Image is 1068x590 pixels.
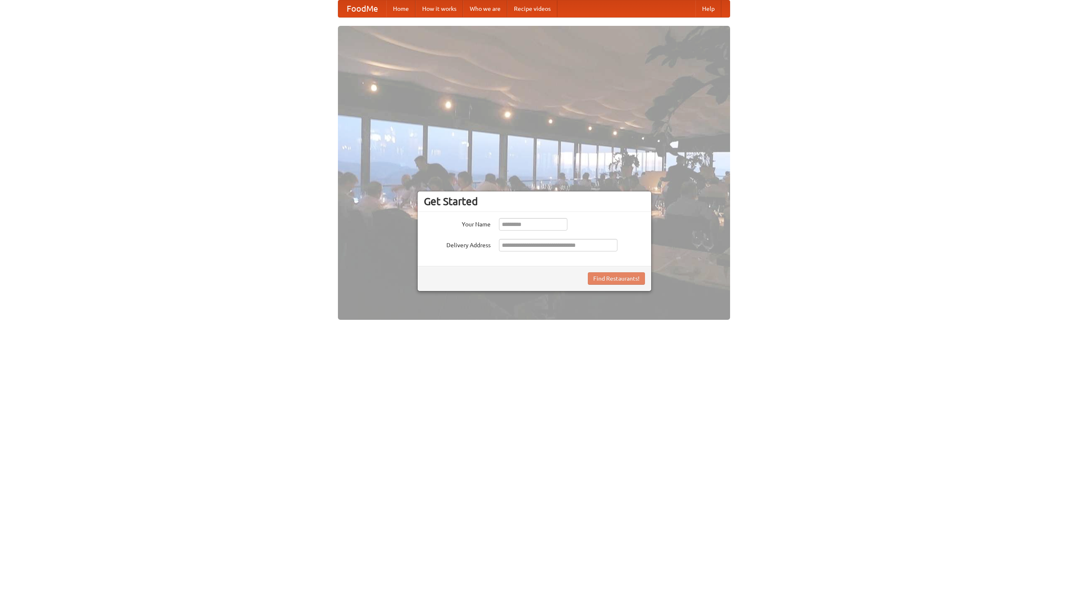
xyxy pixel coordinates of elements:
a: Help [695,0,721,17]
a: FoodMe [338,0,386,17]
a: Who we are [463,0,507,17]
label: Your Name [424,218,491,228]
a: Home [386,0,416,17]
a: Recipe videos [507,0,557,17]
label: Delivery Address [424,239,491,249]
a: How it works [416,0,463,17]
h3: Get Started [424,195,645,208]
button: Find Restaurants! [588,272,645,285]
